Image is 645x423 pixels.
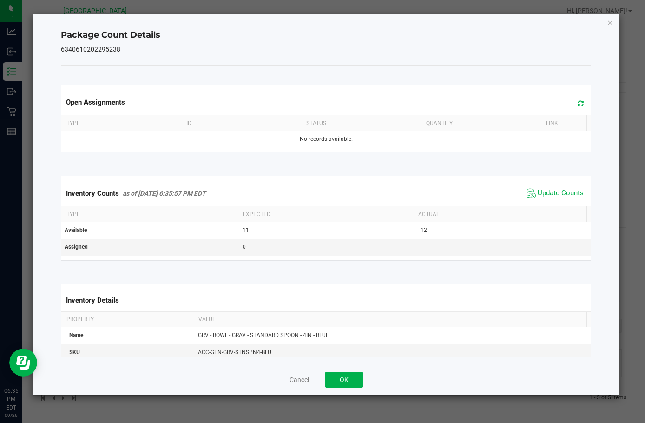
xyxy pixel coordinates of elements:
span: Assigned [65,244,88,250]
span: Open Assignments [66,98,125,106]
span: Available [65,227,87,233]
span: Type [66,211,80,218]
span: Update Counts [538,189,584,198]
span: ID [186,120,191,126]
span: Value [198,316,216,323]
h5: 6340610202295238 [61,46,591,53]
span: Inventory Counts [66,189,119,198]
iframe: Resource center [9,349,37,377]
span: Inventory Details [66,296,119,304]
span: Expected [243,211,270,218]
button: Cancel [290,375,309,384]
span: Name [69,332,83,338]
span: ACC-GEN-GRV-STNSPN4-BLU [198,349,271,356]
span: Property [66,316,94,323]
span: Actual [418,211,439,218]
button: OK [325,372,363,388]
span: 11 [243,227,249,233]
span: Type [66,120,80,126]
button: Close [607,17,613,28]
span: 12 [421,227,427,233]
span: as of [DATE] 6:35:57 PM EDT [123,190,206,197]
h4: Package Count Details [61,29,591,41]
td: No records available. [59,131,593,147]
span: GRV - BOWL - GRAV - STANDARD SPOON - 4IN - BLUE [198,332,329,338]
span: 0 [243,244,246,250]
span: Quantity [426,120,453,126]
span: Status [306,120,326,126]
span: SKU [69,349,80,356]
span: Link [546,120,558,126]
